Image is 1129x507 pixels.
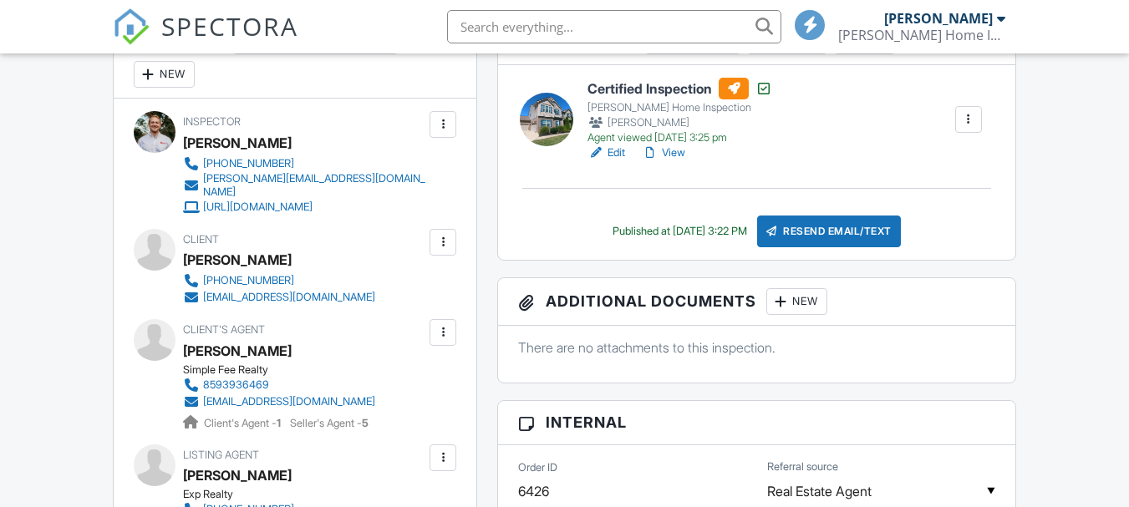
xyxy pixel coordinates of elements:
div: [PERSON_NAME][EMAIL_ADDRESS][DOMAIN_NAME] [203,172,425,199]
a: [EMAIL_ADDRESS][DOMAIN_NAME] [183,393,375,410]
div: New [766,288,827,315]
a: [PERSON_NAME] [183,463,292,488]
span: Inspector [183,115,241,128]
h6: Certified Inspection [587,78,772,99]
a: [EMAIL_ADDRESS][DOMAIN_NAME] [183,289,375,306]
span: Client [183,233,219,246]
label: Order ID [518,460,557,475]
div: Published at [DATE] 3:22 PM [613,225,747,238]
span: Listing Agent [183,449,259,461]
a: [PHONE_NUMBER] [183,272,375,289]
label: Referral source [767,459,838,474]
span: Client's Agent - [204,417,283,429]
div: [PERSON_NAME] [587,114,772,131]
span: Seller's Agent - [290,417,369,429]
div: [PHONE_NUMBER] [203,157,294,170]
div: [PERSON_NAME] [183,247,292,272]
div: [PERSON_NAME] [884,10,993,27]
div: Agent viewed [DATE] 3:25 pm [587,131,772,144]
div: Simple Fee Realty [183,363,389,377]
a: SPECTORA [113,23,298,58]
strong: 5 [362,417,369,429]
div: [URL][DOMAIN_NAME] [203,200,313,214]
a: [URL][DOMAIN_NAME] [183,199,425,215]
a: [PERSON_NAME] [183,338,292,363]
div: [PERSON_NAME] Home Inspection [587,101,772,114]
div: [EMAIL_ADDRESS][DOMAIN_NAME] [203,395,375,408]
a: Certified Inspection [PERSON_NAME] Home Inspection [PERSON_NAME] Agent viewed [DATE] 3:25 pm [587,78,772,144]
h3: Additional Documents [498,278,1015,326]
a: [PERSON_NAME][EMAIL_ADDRESS][DOMAIN_NAME] [183,172,425,199]
div: Exp Realty [183,488,389,501]
a: View [642,144,685,161]
span: Client's Agent [183,323,265,336]
a: Edit [587,144,625,161]
div: [PHONE_NUMBER] [203,274,294,287]
img: The Best Home Inspection Software - Spectora [113,8,150,45]
input: Search everything... [447,10,781,43]
span: SPECTORA [161,8,298,43]
div: Resend Email/Text [757,215,901,247]
div: 8593936469 [203,378,269,392]
p: There are no attachments to this inspection. [518,338,994,357]
a: 8593936469 [183,377,375,393]
div: New [134,61,195,88]
div: [PERSON_NAME] [183,130,292,155]
strong: 1 [277,417,281,429]
div: [EMAIL_ADDRESS][DOMAIN_NAME] [203,291,375,304]
div: Gerard Home Inspection [838,27,1005,43]
h3: Internal [498,401,1015,444]
a: [PHONE_NUMBER] [183,155,425,172]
